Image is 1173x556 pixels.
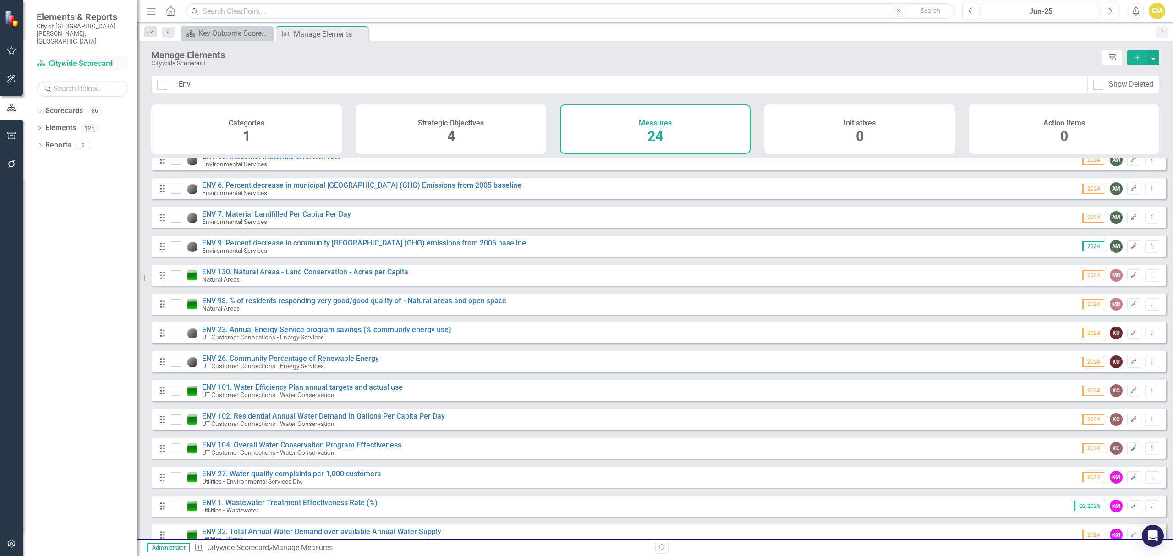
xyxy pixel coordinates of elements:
div: Jun-25 [985,6,1096,17]
div: » Manage Measures [194,543,648,553]
small: Utilities - Water [202,536,242,543]
input: Filter Elements... [173,76,1088,93]
small: Natural Areas [202,305,240,312]
small: Environmental Services [202,161,267,168]
img: On Target [186,501,197,512]
a: Citywide Scorecard [37,59,128,69]
img: No Information [186,154,197,165]
span: Administrator [147,543,190,552]
a: Citywide Scorecard [207,543,269,552]
a: Scorecards [45,106,83,116]
img: On Target [186,529,197,540]
div: 9 [76,142,90,149]
span: 2024 [1082,472,1104,482]
img: No Information [186,212,197,223]
a: Reports [45,140,71,151]
span: 24 [647,128,663,144]
a: ENV 1. Wastewater Treatment Effectiveness Rate (%) [202,498,378,507]
div: KC [1110,384,1123,397]
img: No Information [186,356,197,367]
div: Key Outcome Scorecard [198,27,270,39]
div: KU [1110,327,1123,339]
small: UT Customer Connections - Energy Services [202,334,324,341]
div: KM [1110,471,1123,484]
span: Elements & Reports [37,11,128,22]
img: On Target [186,270,197,281]
h4: Measures [639,119,672,127]
div: AM [1110,182,1123,195]
span: 2024 [1082,328,1104,338]
small: Environmental Services [202,218,267,225]
a: ENV 6. Percent decrease in municipal [GEOGRAPHIC_DATA] (GHG) Emissions from 2005 baseline [202,181,521,190]
span: Search [921,7,940,14]
a: ENV 32. Total Annual Water Demand over available Annual Water Supply [202,527,441,536]
a: ENV 98. % of residents responding very good/good quality of - Natural areas and open space [202,296,506,305]
small: Environmental Services [202,247,267,254]
span: 2024 [1082,530,1104,540]
div: AM [1110,153,1123,166]
span: Q2 2025 [1074,501,1104,511]
small: UT Customer Connections - Water Conservation [202,392,334,398]
small: Natural Areas [202,276,240,283]
span: 2024 [1082,184,1104,194]
img: On Target [186,472,197,483]
small: UT Customer Connections - Water Conservation [202,420,334,427]
div: Show Deleted [1109,79,1153,90]
small: Environmental Services [202,190,267,196]
h4: Strategic Objectives [418,119,484,127]
div: MB [1110,298,1123,311]
img: ClearPoint Strategy [4,10,21,27]
img: On Target [186,385,197,396]
div: KC [1110,413,1123,426]
a: Key Outcome Scorecard [183,27,270,39]
span: 2024 [1082,213,1104,223]
button: CM [1149,3,1165,19]
a: ENV 23. Annual Energy Service program savings (% community energy use) [202,325,451,334]
a: ENV 102. Residential Annual Water Demand In Gallons Per Capita Per Day [202,412,445,420]
div: Manage Elements [294,28,366,40]
div: Open Intercom Messenger [1142,525,1164,547]
small: UT Customer Connections - Energy Services [202,363,324,370]
a: ENV 130. Natural Areas - Land Conservation - Acres per Capita [202,267,408,276]
a: ENV 104. Overall Water Conservation Program Effectiveness [202,441,401,449]
span: 2024 [1082,241,1104,251]
div: Manage Elements [151,50,1097,60]
span: 4 [447,128,455,144]
input: Search ClearPoint... [186,3,955,19]
span: 0 [856,128,864,144]
img: No Information [186,183,197,194]
div: 86 [88,107,102,114]
a: Elements [45,123,76,133]
img: On Target [186,443,197,454]
span: 2024 [1082,299,1104,309]
img: No Information [186,241,197,252]
button: Jun-25 [982,3,1099,19]
span: 2024 [1082,270,1104,280]
h4: Categories [229,119,264,127]
small: City of [GEOGRAPHIC_DATA][PERSON_NAME], [GEOGRAPHIC_DATA] [37,22,128,45]
a: ENV 101. Water Efficiency Plan annual targets and actual use [202,383,403,392]
div: KM [1110,500,1123,512]
a: ENV 26. Community Percentage of Renewable Energy [202,354,379,363]
div: Citywide Scorecard [151,60,1097,67]
input: Search Below... [37,81,128,97]
div: AM [1110,211,1123,224]
small: Utilities - Wastewater [202,507,258,514]
button: Search [907,5,953,17]
img: On Target [186,414,197,425]
span: 1 [243,128,251,144]
small: UT Customer Connections - Water Conservation [202,449,334,456]
span: 2024 [1082,414,1104,425]
span: 0 [1060,128,1068,144]
div: 124 [81,124,99,132]
div: MB [1110,269,1123,282]
div: KC [1110,442,1123,455]
h4: Action Items [1043,119,1085,127]
img: No Information [186,327,197,338]
span: 2024 [1082,155,1104,165]
h4: Initiatives [844,119,876,127]
img: On Target [186,299,197,310]
span: 2024 [1082,357,1104,367]
a: ENV 27. Water quality complaints per 1,000 customers [202,469,381,478]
